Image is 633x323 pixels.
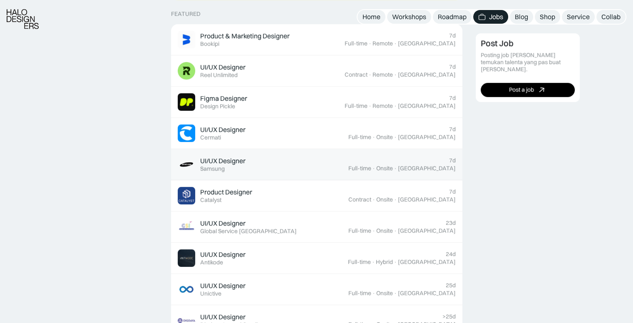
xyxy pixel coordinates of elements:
[200,63,246,72] div: UI/UX Designer
[372,165,375,172] div: ·
[394,258,397,266] div: ·
[178,31,195,48] img: Job Image
[345,102,367,109] div: Full-time
[376,258,393,266] div: Hybrid
[535,10,560,24] a: Shop
[200,32,290,40] div: Product & Marketing Designer
[376,290,393,297] div: Onsite
[372,196,375,203] div: ·
[446,219,456,226] div: 23d
[540,12,555,21] div: Shop
[372,102,393,109] div: Remote
[200,72,238,79] div: Reel Unlimited
[473,10,508,24] a: Jobs
[481,82,575,97] a: Post a job
[200,125,246,134] div: UI/UX Designer
[438,12,467,21] div: Roadmap
[178,156,195,173] img: Job Image
[596,10,626,24] a: Collab
[200,281,246,290] div: UI/UX Designer
[178,187,195,204] img: Job Image
[171,211,462,243] a: Job ImageUI/UX DesignerGlobal Service [GEOGRAPHIC_DATA]23dFull-time·Onsite·[GEOGRAPHIC_DATA]
[398,227,456,234] div: [GEOGRAPHIC_DATA]
[171,149,462,180] a: Job ImageUI/UX DesignerSamsung7dFull-time·Onsite·[GEOGRAPHIC_DATA]
[394,196,397,203] div: ·
[394,134,397,141] div: ·
[376,227,393,234] div: Onsite
[200,94,247,103] div: Figma Designer
[368,40,372,47] div: ·
[562,10,595,24] a: Service
[372,40,393,47] div: Remote
[200,134,221,141] div: Cermati
[171,87,462,118] a: Job ImageFigma DesignerDesign Pickle7dFull-time·Remote·[GEOGRAPHIC_DATA]
[200,290,221,297] div: Unictive
[601,12,621,21] div: Collab
[481,52,575,72] div: Posting job [PERSON_NAME] temukan talenta yang pas buat [PERSON_NAME].
[178,62,195,80] img: Job Image
[394,227,397,234] div: ·
[449,32,456,39] div: 7d
[372,290,375,297] div: ·
[178,93,195,111] img: Job Image
[398,102,456,109] div: [GEOGRAPHIC_DATA]
[376,134,393,141] div: Onsite
[433,10,472,24] a: Roadmap
[200,188,252,196] div: Product Designer
[200,259,223,266] div: Antikode
[510,10,533,24] a: Blog
[481,38,514,48] div: Post Job
[449,126,456,133] div: 7d
[394,102,397,109] div: ·
[394,71,397,78] div: ·
[449,63,456,70] div: 7d
[372,258,375,266] div: ·
[449,188,456,195] div: 7d
[376,196,393,203] div: Onsite
[171,24,462,55] a: Job ImageProduct & Marketing DesignerBookipi7dFull-time·Remote·[GEOGRAPHIC_DATA]
[372,227,375,234] div: ·
[200,313,246,321] div: UI/UX Designer
[348,196,371,203] div: Contract
[398,258,456,266] div: [GEOGRAPHIC_DATA]
[392,12,426,21] div: Workshops
[200,219,246,228] div: UI/UX Designer
[200,103,235,110] div: Design Pickle
[171,55,462,87] a: Job ImageUI/UX DesignerReel Unlimited7dContract·Remote·[GEOGRAPHIC_DATA]
[171,274,462,305] a: Job ImageUI/UX DesignerUnictive25dFull-time·Onsite·[GEOGRAPHIC_DATA]
[368,71,372,78] div: ·
[372,134,375,141] div: ·
[171,118,462,149] a: Job ImageUI/UX DesignerCermati7dFull-time·Onsite·[GEOGRAPHIC_DATA]
[394,40,397,47] div: ·
[200,196,221,204] div: Catalyst
[357,10,385,24] a: Home
[200,40,219,47] div: Bookipi
[171,243,462,274] a: Job ImageUI/UX DesignerAntikode24dFull-time·Hybrid·[GEOGRAPHIC_DATA]
[200,157,246,165] div: UI/UX Designer
[398,165,456,172] div: [GEOGRAPHIC_DATA]
[449,94,456,102] div: 7d
[362,12,380,21] div: Home
[387,10,431,24] a: Workshops
[446,282,456,289] div: 25d
[446,251,456,258] div: 24d
[171,180,462,211] a: Job ImageProduct DesignerCatalyst7dContract·Onsite·[GEOGRAPHIC_DATA]
[398,134,456,141] div: [GEOGRAPHIC_DATA]
[345,71,367,78] div: Contract
[348,165,371,172] div: Full-time
[394,165,397,172] div: ·
[394,290,397,297] div: ·
[442,313,456,320] div: >25d
[178,281,195,298] img: Job Image
[398,290,456,297] div: [GEOGRAPHIC_DATA]
[372,71,393,78] div: Remote
[200,228,297,235] div: Global Service [GEOGRAPHIC_DATA]
[171,10,201,17] div: Featured
[348,258,371,266] div: Full-time
[178,124,195,142] img: Job Image
[178,249,195,267] img: Job Image
[200,250,246,259] div: UI/UX Designer
[509,86,534,93] div: Post a job
[348,227,371,234] div: Full-time
[449,157,456,164] div: 7d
